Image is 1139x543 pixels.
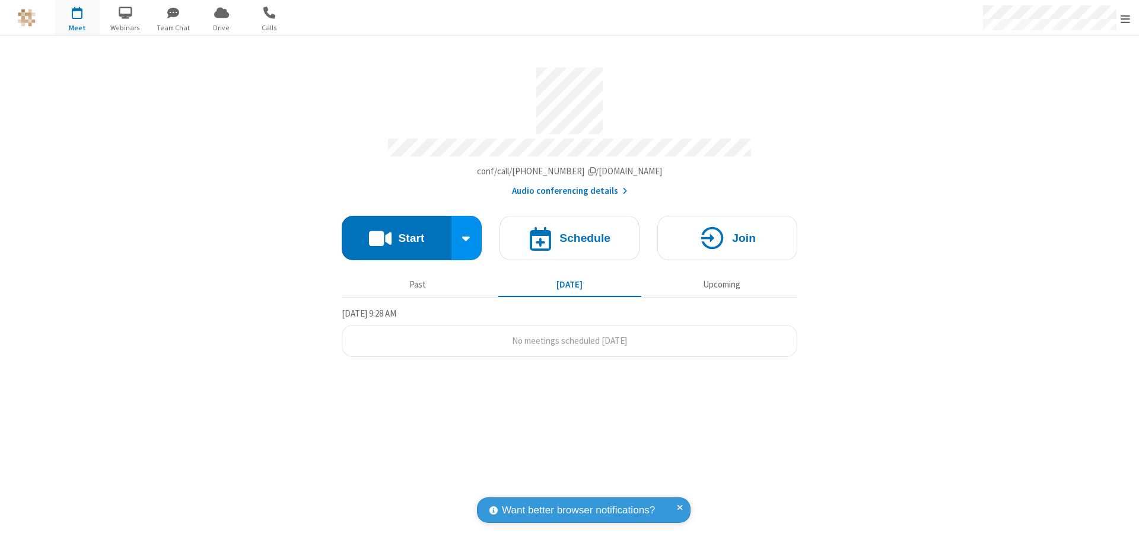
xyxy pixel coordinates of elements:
[18,9,36,27] img: QA Selenium DO NOT DELETE OR CHANGE
[342,308,396,319] span: [DATE] 9:28 AM
[499,216,640,260] button: Schedule
[451,216,482,260] div: Start conference options
[342,306,797,357] section: Today's Meetings
[398,232,424,244] h4: Start
[512,184,628,198] button: Audio conferencing details
[502,503,655,518] span: Want better browser notifications?
[103,23,148,33] span: Webinars
[346,273,489,296] button: Past
[650,273,793,296] button: Upcoming
[199,23,244,33] span: Drive
[342,216,451,260] button: Start
[342,59,797,198] section: Account details
[477,165,663,177] span: Copy my meeting room link
[512,335,627,346] span: No meetings scheduled [DATE]
[657,216,797,260] button: Join
[477,165,663,178] button: Copy my meeting room linkCopy my meeting room link
[498,273,641,296] button: [DATE]
[55,23,100,33] span: Meet
[559,232,610,244] h4: Schedule
[247,23,292,33] span: Calls
[732,232,756,244] h4: Join
[151,23,196,33] span: Team Chat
